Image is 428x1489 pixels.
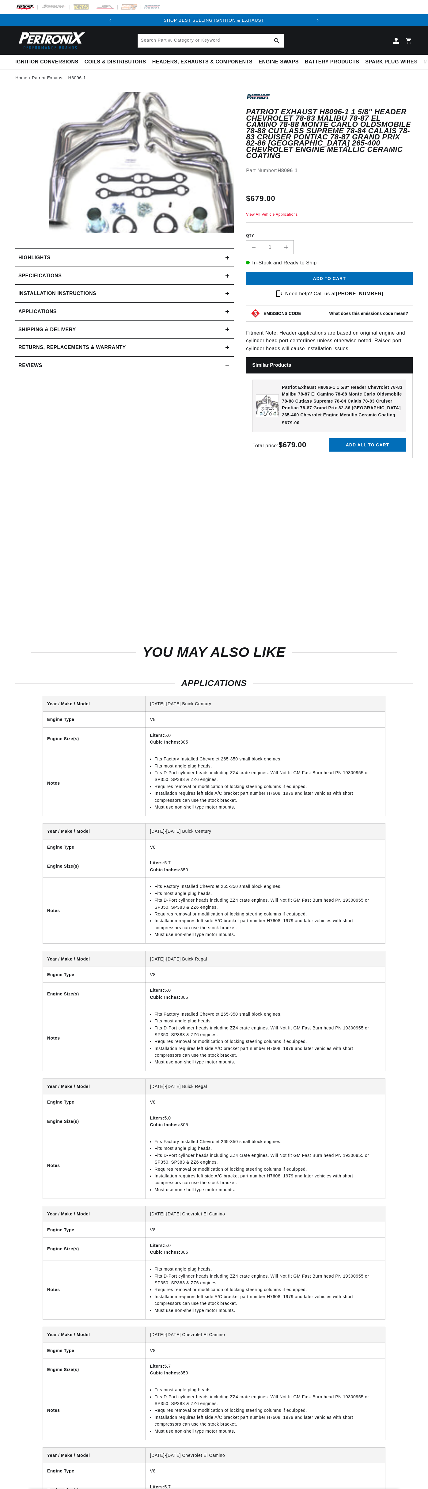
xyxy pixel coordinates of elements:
td: V8 [146,1094,385,1110]
a: Applications [15,303,234,321]
td: [DATE]-[DATE] Buick Century [146,696,385,712]
summary: Coils & Distributors [81,55,149,69]
li: Installation requires left side A/C bracket part number H7608. 1979 and later vehicles with short... [154,917,381,931]
label: QTY [246,233,413,238]
li: Fits most angle plug heads. [154,1017,381,1024]
td: [DATE]-[DATE] Buick Regal [146,1079,385,1094]
h2: Highlights [18,254,51,262]
li: Requires removal or modification of locking steering columns if equipped. [154,1286,381,1293]
nav: breadcrumbs [15,74,413,81]
img: Pertronix [15,30,86,51]
li: Installation requires left side A/C bracket part number H7608. 1979 and later vehicles with short... [154,1293,381,1307]
strong: Liters: [150,988,164,993]
td: 5.7 350 [146,1358,385,1381]
th: Notes [43,877,146,943]
strong: Liters: [150,1364,164,1369]
span: Headers, Exhausts & Components [152,59,252,65]
h2: Installation instructions [18,290,96,297]
strong: Liters: [150,733,164,738]
img: Emissions code [251,309,260,318]
td: [DATE]-[DATE] Chevrolet El Camino [146,1327,385,1343]
span: Applications [18,308,57,316]
div: Part Number: [246,167,413,175]
span: Coils & Distributors [85,59,146,65]
th: Notes [43,750,146,816]
li: Fits D-Port cylinder heads including ZZ4 crate engines. Will Not fit GM Fast Burn head PN 1930095... [154,1152,381,1166]
summary: Ignition Conversions [15,55,81,69]
p: Need help? Call us at [285,290,384,298]
button: Search Part #, Category or Keyword [270,34,284,47]
li: Must use non-shell type motor mounts. [154,1428,381,1434]
button: Add all to cart [329,438,406,452]
th: Year / Make / Model [43,1327,146,1343]
span: Spark Plug Wires [365,59,417,65]
strong: Liters: [150,1116,164,1120]
th: Engine Type [43,839,146,855]
td: V8 [146,967,385,983]
h2: Returns, Replacements & Warranty [18,343,126,351]
li: Fits D-Port cylinder heads including ZZ4 crate engines. Will Not fit GM Fast Burn head PN 1930095... [154,769,381,783]
li: Installation requires left side A/C bracket part number H7608. 1979 and later vehicles with short... [154,1414,381,1428]
li: Requires removal or modification of locking steering columns if equipped. [154,783,381,790]
summary: Battery Products [302,55,362,69]
h2: You may also like [31,646,397,658]
th: Notes [43,1381,146,1440]
a: View All Vehicle Applications [246,212,298,217]
summary: Specifications [15,267,234,285]
li: Fits most angle plug heads. [154,890,381,897]
a: Patriot Exhaust - H8096-1 [32,74,86,81]
th: Notes [43,1133,146,1199]
strong: Cubic Inches: [150,1370,180,1375]
h2: Applications [15,680,413,687]
li: Fits D-Port cylinder heads including ZZ4 crate engines. Will Not fit GM Fast Burn head PN 1930095... [154,1025,381,1038]
th: Year / Make / Model [43,696,146,712]
summary: Highlights [15,249,234,267]
button: Translation missing: en.sections.announcements.previous_announcement [104,14,116,26]
summary: Installation instructions [15,285,234,302]
th: Year / Make / Model [43,1448,146,1463]
td: [DATE]-[DATE] Buick Century [146,824,385,839]
th: Year / Make / Model [43,951,146,967]
th: Engine Size(s) [43,727,146,750]
h2: Specifications [18,272,62,280]
li: Requires removal or modification of locking steering columns if equipped. [154,911,381,917]
span: Ignition Conversions [15,59,78,65]
li: Must use non-shell type motor mounts. [154,1307,381,1314]
li: Fits most angle plug heads. [154,1266,381,1272]
li: Must use non-shell type motor mounts. [154,1059,381,1065]
strong: EMISSIONS CODE [263,311,301,316]
th: Engine Size(s) [43,855,146,878]
th: Engine Size(s) [43,1358,146,1381]
a: Home [15,74,28,81]
td: 5.7 350 [146,855,385,878]
strong: H8096-1 [278,168,298,173]
button: EMISSIONS CODEWhat does this emissions code mean? [263,311,408,316]
input: Search Part #, Category or Keyword [138,34,284,47]
th: Engine Type [43,712,146,727]
p: In-Stock and Ready to Ship [246,259,413,267]
strong: Cubic Inches: [150,1122,180,1127]
li: Fits most angle plug heads. [154,763,381,769]
th: Engine Size(s) [43,983,146,1005]
summary: Shipping & Delivery [15,321,234,339]
th: Engine Size(s) [43,1110,146,1133]
strong: What does this emissions code mean? [329,311,408,316]
li: Installation requires left side A/C bracket part number H7608. 1979 and later vehicles with short... [154,1045,381,1059]
span: Total price: [252,443,306,448]
th: Year / Make / Model [43,824,146,839]
summary: Engine Swaps [256,55,302,69]
span: $679.00 [246,193,275,204]
li: Fits D-Port cylinder heads including ZZ4 crate engines. Will Not fit GM Fast Burn head PN 1930095... [154,1273,381,1286]
button: Add to cart [246,272,413,286]
li: Requires removal or modification of locking steering columns if equipped. [154,1407,381,1414]
summary: Headers, Exhausts & Components [149,55,256,69]
li: Fits Factory Installed Chevrolet 265-350 small block engines. [154,756,381,762]
li: Requires removal or modification of locking steering columns if equipped. [154,1038,381,1045]
td: 5.0 305 [146,983,385,1005]
span: $679.00 [282,420,300,426]
strong: Cubic Inches: [150,1250,180,1255]
th: Engine Size(s) [43,1238,146,1260]
td: 5.0 305 [146,1110,385,1133]
div: 1 of 2 [116,17,311,24]
td: V8 [146,1343,385,1358]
